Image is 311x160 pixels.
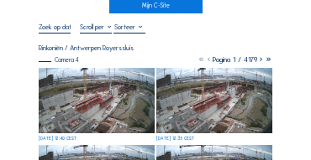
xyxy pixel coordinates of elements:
div: [DATE] 12:35 CEST [156,137,194,141]
span: Pagina 1 / 4179 [213,55,257,64]
img: image_53080217 [39,68,155,133]
div: [DATE] 12:40 CEST [39,137,76,141]
input: Zoek op datum 󰅀 [39,23,71,31]
div: Camera 4 [39,57,79,63]
img: image_53080064 [156,68,272,133]
div: Rinkoniën / Antwerpen Royerssluis [39,44,134,51]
